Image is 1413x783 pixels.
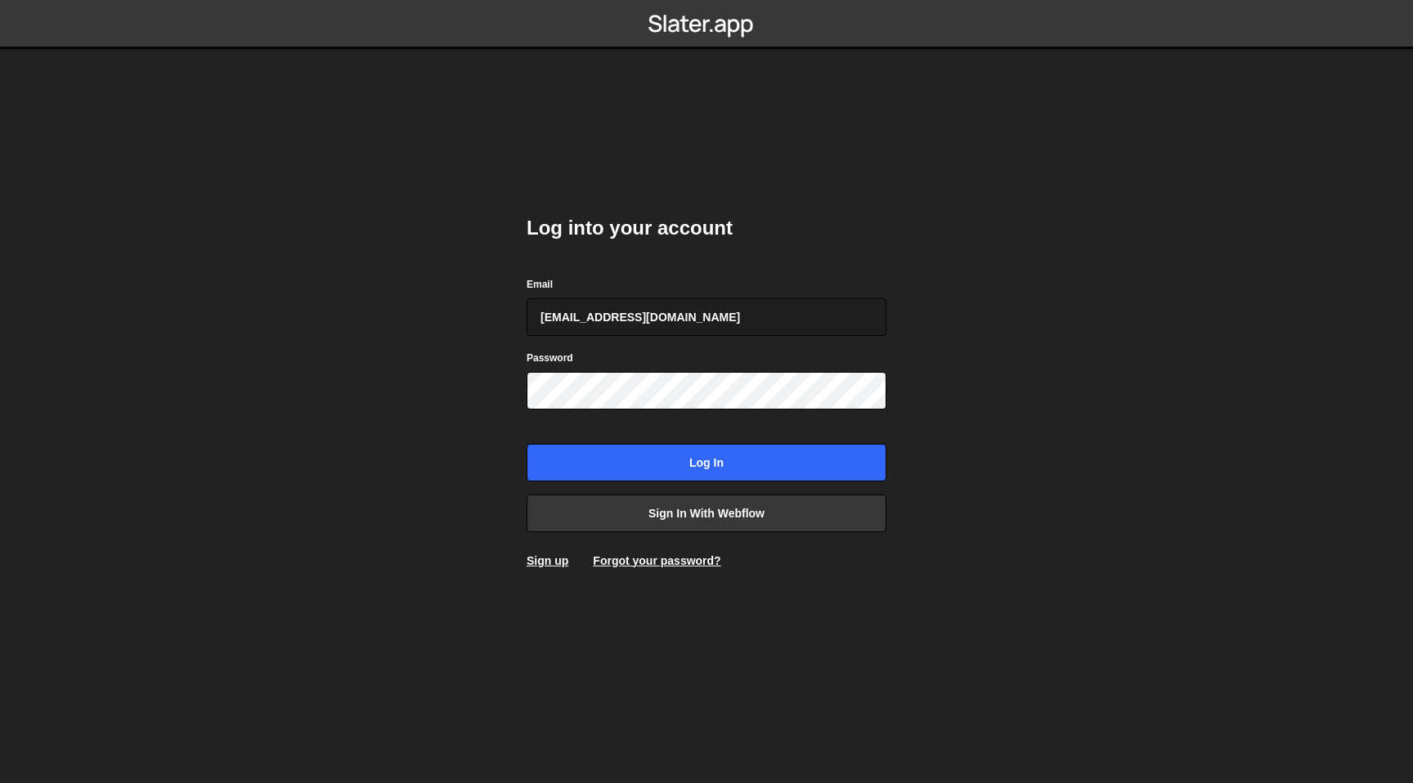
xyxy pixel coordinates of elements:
a: Forgot your password? [593,554,720,567]
label: Password [527,350,573,366]
h2: Log into your account [527,215,886,241]
input: Log in [527,444,886,481]
a: Sign up [527,554,568,567]
a: Sign in with Webflow [527,494,886,532]
label: Email [527,276,553,293]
